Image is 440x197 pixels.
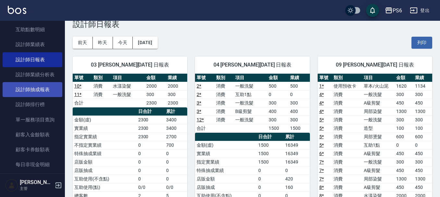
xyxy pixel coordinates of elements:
[257,149,284,158] td: 1500
[203,62,302,68] span: 04 [PERSON_NAME][DATE] 日報表
[332,99,362,107] td: 消費
[3,52,62,67] a: 設計師日報表
[3,157,62,172] a: 每日非現金明細
[288,99,310,107] td: 300
[214,74,234,82] th: 類別
[332,158,362,166] td: 消費
[267,90,288,99] td: 0
[137,132,165,141] td: 2300
[267,107,288,116] td: 400
[214,116,234,124] td: 消費
[234,107,267,116] td: B級剪髮
[3,37,62,52] a: 設計師業績表
[73,99,92,107] td: 合計
[3,67,62,82] a: 設計師業績分析表
[165,158,187,166] td: 0
[195,175,257,183] td: 店販金額
[411,37,432,49] button: 列印
[413,90,432,99] td: 300
[288,124,310,132] td: 1500
[284,183,310,191] td: 160
[234,116,267,124] td: 一般洗髮
[3,127,62,142] a: 顧客入金餘額表
[395,149,413,158] td: 450
[214,99,234,107] td: 消費
[133,37,157,49] button: [DATE]
[195,149,257,158] td: 實業績
[195,183,257,191] td: 店販抽成
[332,74,362,82] th: 類別
[267,124,288,132] td: 1500
[166,99,188,107] td: 2300
[3,82,62,97] a: 設計師抽成報表
[362,149,395,158] td: A級剪髮
[332,149,362,158] td: 消費
[234,82,267,90] td: 一般洗髮
[195,124,214,132] td: 合計
[413,158,432,166] td: 300
[288,90,310,99] td: 0
[111,82,145,90] td: 水漾染髮
[395,74,413,82] th: 金額
[413,107,432,116] td: 1300
[165,175,187,183] td: 0
[288,74,310,82] th: 業績
[73,124,137,132] td: 實業績
[92,90,111,99] td: 消費
[267,82,288,90] td: 500
[5,179,18,192] img: Person
[395,175,413,183] td: 1300
[257,158,284,166] td: 1500
[413,132,432,141] td: 600
[165,166,187,175] td: 0
[318,74,332,82] th: 單號
[73,20,432,29] h3: 設計師日報表
[332,175,362,183] td: 消費
[145,99,166,107] td: 2300
[362,124,395,132] td: 造型
[80,62,179,68] span: 03 [PERSON_NAME][DATE] 日報表
[257,133,284,141] th: 日合計
[3,97,62,112] a: 設計師排行榜
[332,183,362,191] td: 消費
[362,116,395,124] td: 一般洗髮
[73,74,187,107] table: a dense table
[137,141,165,149] td: 0
[257,166,284,175] td: 0
[145,90,166,99] td: 300
[137,183,165,191] td: 0/0
[166,82,188,90] td: 2000
[332,141,362,149] td: 消費
[332,116,362,124] td: 消費
[137,149,165,158] td: 0
[362,99,395,107] td: A級剪髮
[165,141,187,149] td: 700
[214,90,234,99] td: 消費
[413,82,432,90] td: 1134
[362,175,395,183] td: 局部染髮
[165,149,187,158] td: 0
[362,158,395,166] td: 一般洗髮
[284,158,310,166] td: 16349
[395,183,413,191] td: 450
[413,149,432,158] td: 450
[395,141,413,149] td: 0
[395,99,413,107] td: 450
[145,74,166,82] th: 金額
[362,74,395,82] th: 項目
[366,4,379,17] button: save
[195,74,310,133] table: a dense table
[93,37,113,49] button: 昨天
[73,132,137,141] td: 指定實業績
[284,166,310,175] td: 0
[362,183,395,191] td: A級剪髮
[332,90,362,99] td: 消費
[407,5,432,17] button: 登出
[288,116,310,124] td: 300
[284,141,310,149] td: 16349
[362,132,395,141] td: 局部燙髮
[111,74,145,82] th: 項目
[332,107,362,116] td: 消費
[284,149,310,158] td: 16349
[362,166,395,175] td: A級剪髮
